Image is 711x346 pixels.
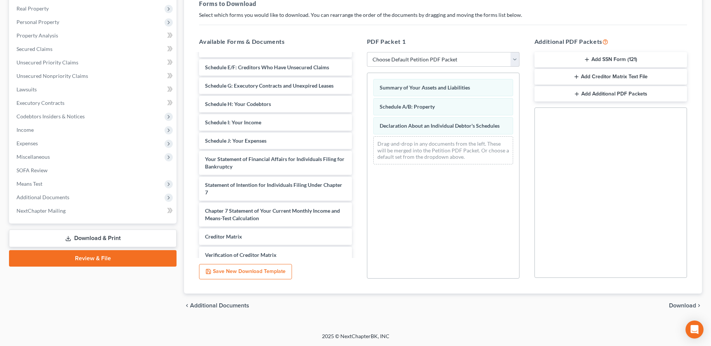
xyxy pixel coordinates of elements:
[534,37,687,46] h5: Additional PDF Packets
[16,32,58,39] span: Property Analysis
[16,194,69,200] span: Additional Documents
[16,113,85,119] span: Codebtors Insiders & Notices
[380,103,435,110] span: Schedule A/B: Property
[205,182,342,195] span: Statement of Intention for Individuals Filing Under Chapter 7
[669,303,696,309] span: Download
[205,119,261,125] span: Schedule I: Your Income
[380,84,470,91] span: Summary of Your Assets and Liabilities
[205,207,340,221] span: Chapter 7 Statement of Your Current Monthly Income and Means-Test Calculation
[184,303,190,309] i: chevron_left
[696,303,702,309] i: chevron_right
[205,64,329,70] span: Schedule E/F: Creditors Who Have Unsecured Claims
[10,83,177,96] a: Lawsuits
[9,230,177,247] a: Download & Print
[534,69,687,85] button: Add Creditor Matrix Text File
[10,56,177,69] a: Unsecured Priority Claims
[367,37,519,46] h5: PDF Packet 1
[199,11,687,19] p: Select which forms you would like to download. You can rearrange the order of the documents by dr...
[16,73,88,79] span: Unsecured Nonpriority Claims
[10,42,177,56] a: Secured Claims
[10,69,177,83] a: Unsecured Nonpriority Claims
[10,164,177,177] a: SOFA Review
[190,303,249,309] span: Additional Documents
[669,303,702,309] button: Download chevron_right
[16,127,34,133] span: Income
[16,180,42,187] span: Means Test
[16,5,49,12] span: Real Property
[373,136,513,164] div: Drag-and-drop in any documents from the left. These will be merged into the Petition PDF Packet. ...
[16,100,64,106] span: Executory Contracts
[205,38,325,52] span: Schedule D: Creditors Who Hold Claims Secured by Property
[199,37,352,46] h5: Available Forms & Documents
[205,101,271,107] span: Schedule H: Your Codebtors
[205,137,266,144] span: Schedule J: Your Expenses
[380,122,500,129] span: Declaration About an Individual Debtor's Schedules
[16,19,59,25] span: Personal Property
[205,233,242,240] span: Creditor Matrix
[16,154,50,160] span: Miscellaneous
[184,303,249,309] a: chevron_left Additional Documents
[16,86,37,92] span: Lawsuits
[16,167,48,173] span: SOFA Review
[16,140,38,146] span: Expenses
[9,250,177,267] a: Review & File
[686,321,704,339] div: Open Intercom Messenger
[205,82,334,89] span: Schedule G: Executory Contracts and Unexpired Leases
[534,52,687,68] button: Add SSN Form (121)
[534,86,687,102] button: Add Additional PDF Packets
[16,59,78,66] span: Unsecured Priority Claims
[142,333,569,346] div: 2025 © NextChapterBK, INC
[10,96,177,110] a: Executory Contracts
[205,156,344,170] span: Your Statement of Financial Affairs for Individuals Filing for Bankruptcy
[10,29,177,42] a: Property Analysis
[199,264,292,280] button: Save New Download Template
[16,46,52,52] span: Secured Claims
[205,252,277,258] span: Verification of Creditor Matrix
[10,204,177,218] a: NextChapter Mailing
[16,207,66,214] span: NextChapter Mailing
